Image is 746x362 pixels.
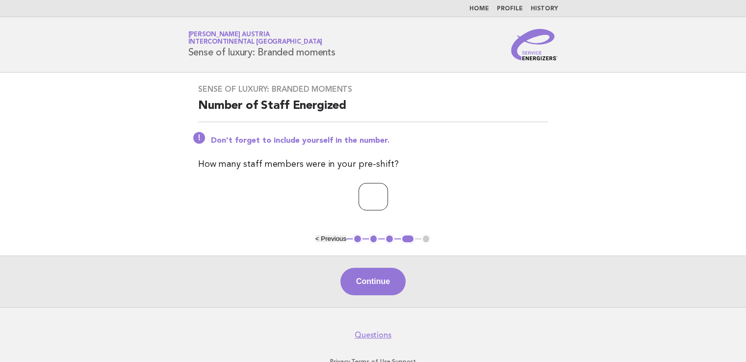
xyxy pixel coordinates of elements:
[353,234,362,244] button: 1
[531,6,558,12] a: History
[198,157,548,171] p: How many staff members were in your pre-shift?
[401,234,415,244] button: 4
[469,6,489,12] a: Home
[198,98,548,122] h2: Number of Staff Energized
[211,136,548,146] p: Don't forget to include yourself in the number.
[198,84,548,94] h3: Sense of luxury: Branded moments
[315,235,346,242] button: < Previous
[355,330,391,340] a: Questions
[369,234,379,244] button: 2
[497,6,523,12] a: Profile
[188,39,323,46] span: InterContinental [GEOGRAPHIC_DATA]
[188,31,323,45] a: [PERSON_NAME] AustriaInterContinental [GEOGRAPHIC_DATA]
[340,268,406,295] button: Continue
[511,29,558,60] img: Service Energizers
[385,234,394,244] button: 3
[188,32,335,57] h1: Sense of luxury: Branded moments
